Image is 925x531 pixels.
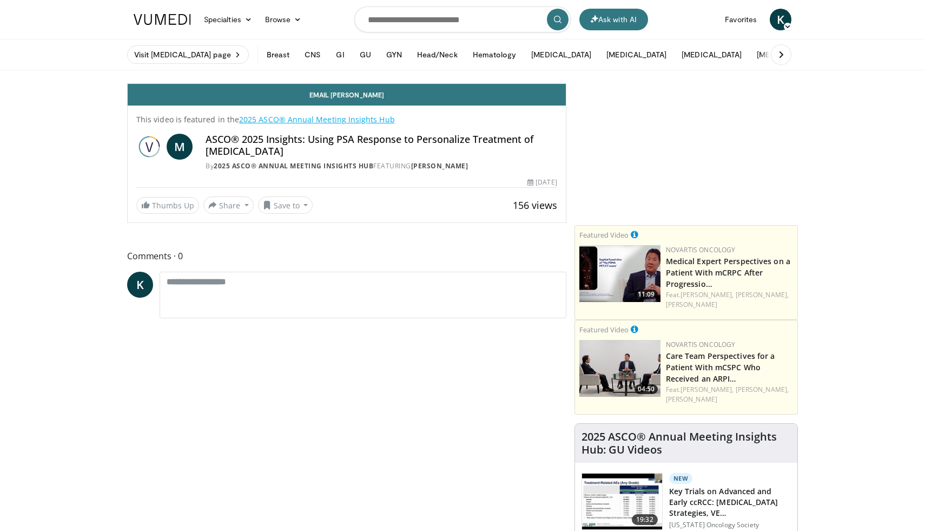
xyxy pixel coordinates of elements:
a: [PERSON_NAME], [680,290,734,299]
span: 156 views [513,199,557,212]
img: VuMedi Logo [134,14,191,25]
button: Share [203,196,254,214]
button: [MEDICAL_DATA] [525,44,598,65]
p: [US_STATE] Oncology Society [669,521,791,529]
a: [PERSON_NAME], [736,290,789,299]
p: This video is featured in the [136,114,557,125]
div: Feat. [666,290,793,310]
button: GI [329,44,351,65]
a: Browse [259,9,308,30]
a: Specialties [197,9,259,30]
a: Email [PERSON_NAME] [128,84,566,106]
button: Head/Neck [411,44,464,65]
a: K [770,9,791,30]
input: Search topics, interventions [354,6,571,32]
a: [PERSON_NAME] [411,161,468,171]
p: New [669,473,693,484]
img: cad44f18-58c5-46ed-9b0e-fe9214b03651.jpg.150x105_q85_crop-smart_upscale.jpg [579,340,660,397]
span: 19:32 [632,514,658,525]
span: Comments 0 [127,249,566,263]
button: GYN [380,44,408,65]
button: Hematology [466,44,523,65]
a: Medical Expert Perspectives on a Patient With mCRPC After Progressio… [666,256,790,289]
a: [PERSON_NAME], [680,385,734,394]
h4: 2025 ASCO® Annual Meeting Insights Hub: GU Videos [582,430,791,456]
img: 918109e9-db38-4028-9578-5f15f4cfacf3.jpg.150x105_q85_crop-smart_upscale.jpg [579,245,660,302]
a: Novartis Oncology [666,340,736,349]
a: Care Team Perspectives for a Patient With mCSPC Who Received an ARPI… [666,351,775,384]
button: Save to [258,196,313,214]
img: 43840105-17d8-4ab1-87e9-9e55afdd9bd6.150x105_q85_crop-smart_upscale.jpg [582,474,662,530]
div: Feat. [666,385,793,404]
small: Featured Video [579,230,629,240]
small: Featured Video [579,325,629,335]
a: [PERSON_NAME] [666,300,717,309]
button: CNS [298,44,327,65]
a: Favorites [718,9,763,30]
div: [DATE] [527,178,557,187]
button: [MEDICAL_DATA] [750,44,823,65]
button: Ask with AI [579,9,648,30]
div: By FEATURING [206,161,557,171]
a: 11:09 [579,245,660,302]
img: 2025 ASCO® Annual Meeting Insights Hub [136,134,162,160]
a: M [167,134,193,160]
button: [MEDICAL_DATA] [600,44,673,65]
button: GU [353,44,378,65]
span: 04:50 [635,384,658,394]
a: Novartis Oncology [666,245,736,254]
a: Thumbs Up [136,197,199,214]
a: 2025 ASCO® Annual Meeting Insights Hub [214,161,373,171]
a: [PERSON_NAME] [666,395,717,404]
span: 11:09 [635,290,658,299]
iframe: Advertisement [605,83,767,219]
a: 04:50 [579,340,660,397]
a: 2025 ASCO® Annual Meeting Insights Hub [239,114,395,124]
button: [MEDICAL_DATA] [675,44,748,65]
a: Visit [MEDICAL_DATA] page [127,45,249,64]
a: K [127,272,153,298]
h3: Key Trials on Advanced and Early ccRCC: [MEDICAL_DATA] Strategies, VE… [669,486,791,519]
h4: ASCO® 2025 Insights: Using PSA Response to Personalize Treatment of [MEDICAL_DATA] [206,134,557,157]
a: [PERSON_NAME], [736,385,789,394]
button: Breast [260,44,296,65]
